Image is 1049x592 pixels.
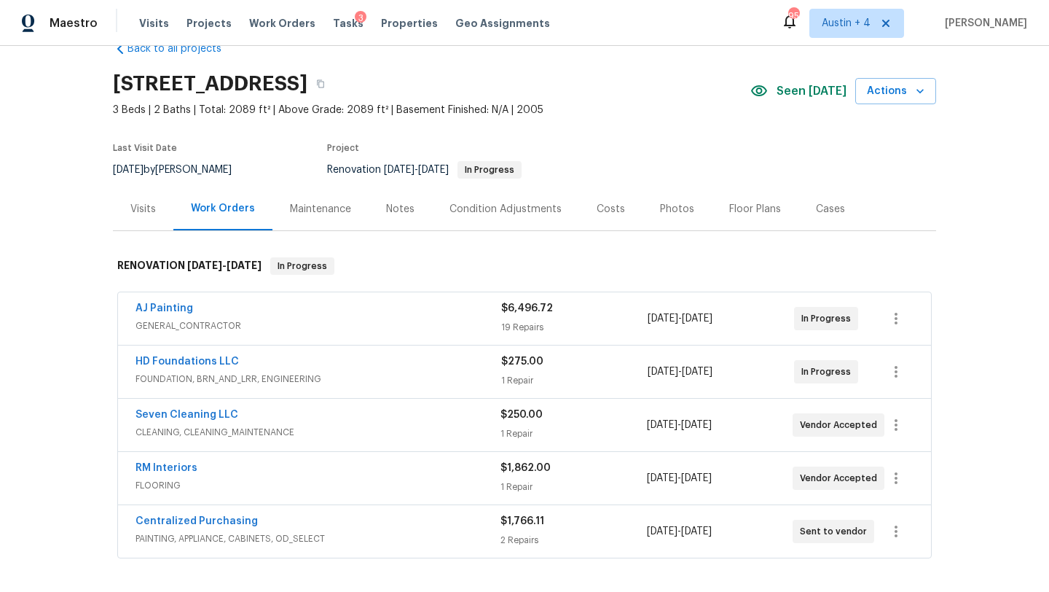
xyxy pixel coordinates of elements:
span: [DATE] [648,313,678,324]
h6: RENOVATION [117,257,262,275]
span: In Progress [801,365,857,379]
span: In Progress [801,311,857,326]
span: [DATE] [681,526,712,537]
span: Properties [381,16,438,31]
a: AJ Painting [135,303,193,313]
div: by [PERSON_NAME] [113,161,249,179]
span: [DATE] [384,165,415,175]
span: PAINTING, APPLIANCE, CABINETS, OD_SELECT [135,531,500,546]
div: Visits [130,202,156,217]
span: $250.00 [500,410,543,420]
span: Sent to vendor [800,524,873,539]
span: Vendor Accepted [800,418,883,432]
a: Seven Cleaning LLC [135,410,238,420]
span: GENERAL_CONTRACTOR [135,319,501,333]
span: [DATE] [648,367,678,377]
span: Geo Assignments [455,16,550,31]
div: 1 Repair [501,373,648,388]
span: [DATE] [647,473,677,483]
h2: [STREET_ADDRESS] [113,77,307,91]
button: Actions [855,78,936,105]
span: In Progress [272,259,333,273]
div: Costs [597,202,625,217]
div: 19 Repairs [501,320,648,335]
span: [DATE] [187,260,222,270]
span: [DATE] [682,313,712,324]
span: CLEANING, CLEANING_MAINTENANCE [135,425,500,440]
span: Renovation [327,165,522,175]
span: Work Orders [249,16,315,31]
span: - [647,418,712,432]
div: Notes [386,202,415,217]
div: Condition Adjustments [449,202,562,217]
div: Work Orders [191,201,255,216]
span: - [384,165,449,175]
div: 1 Repair [500,427,646,441]
span: [DATE] [681,420,712,430]
span: $1,766.11 [500,516,544,526]
a: HD Foundations LLC [135,357,239,367]
div: 95 [788,9,798,23]
span: Tasks [333,18,364,28]
span: Seen [DATE] [777,84,846,98]
span: $6,496.72 [501,303,553,313]
span: Vendor Accepted [800,471,883,486]
span: [DATE] [681,473,712,483]
div: RENOVATION [DATE]-[DATE]In Progress [113,243,936,289]
div: Floor Plans [729,202,781,217]
span: Project [327,144,359,152]
span: - [647,524,712,539]
span: [DATE] [227,260,262,270]
span: [DATE] [113,165,144,175]
span: Actions [867,82,924,101]
div: Cases [816,202,845,217]
span: 3 Beds | 2 Baths | Total: 2089 ft² | Above Grade: 2089 ft² | Basement Finished: N/A | 2005 [113,103,750,117]
span: $275.00 [501,357,543,367]
a: Centralized Purchasing [135,516,258,526]
span: In Progress [459,165,520,174]
button: Copy Address [307,71,334,97]
span: Maestro [50,16,98,31]
div: Maintenance [290,202,351,217]
span: [DATE] [647,420,677,430]
div: 3 [355,11,366,26]
div: 1 Repair [500,480,646,494]
span: [DATE] [682,367,712,377]
span: Visits [139,16,169,31]
span: Austin + 4 [822,16,871,31]
span: [DATE] [647,526,677,537]
span: - [647,471,712,486]
span: - [648,311,712,326]
a: Back to all projects [113,42,253,56]
span: $1,862.00 [500,463,551,473]
span: - [187,260,262,270]
span: - [648,365,712,379]
span: Projects [186,16,232,31]
span: FOUNDATION, BRN_AND_LRR, ENGINEERING [135,372,501,386]
span: [PERSON_NAME] [939,16,1027,31]
div: Photos [660,202,694,217]
span: Last Visit Date [113,144,177,152]
div: 2 Repairs [500,533,646,548]
span: [DATE] [418,165,449,175]
span: FLOORING [135,478,500,493]
a: RM Interiors [135,463,197,473]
